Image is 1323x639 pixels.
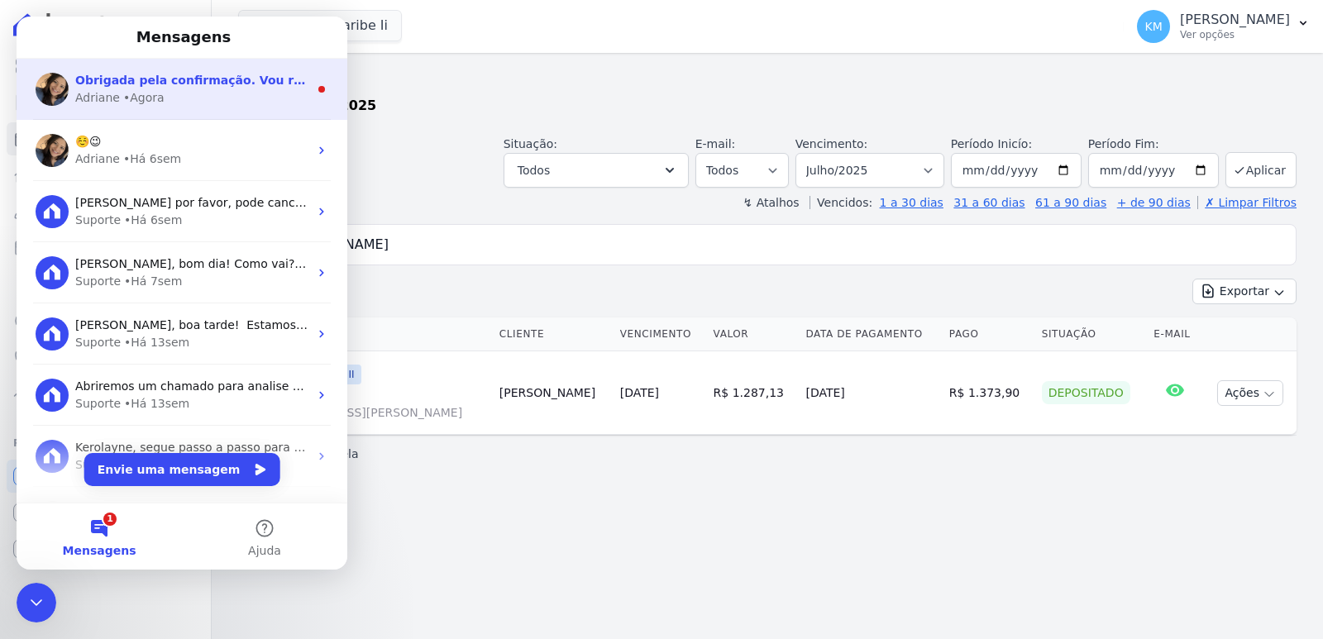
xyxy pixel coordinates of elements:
iframe: Intercom live chat [17,583,56,622]
button: Envie uma mensagem [68,436,264,470]
div: Suporte [59,379,104,396]
td: [PERSON_NAME] [493,351,614,435]
td: [DATE] [799,351,942,435]
button: Todos [504,153,689,188]
span: Ajuda [232,528,265,540]
a: 61 a 90 dias [1035,196,1106,209]
div: Suporte [59,317,104,335]
label: Período Inicío: [951,137,1032,150]
button: Aplicar [1225,152,1297,188]
span: [PERSON_NAME], boa tarde! ​ Estamos verificando sua solicitação, só um momento por gentileza. [59,302,622,315]
th: Valor [707,317,800,351]
span: Abriremos um chamado para analise e retorno. [59,363,332,376]
div: • Há 6sem [107,195,165,212]
a: ✗ Limpar Filtros [1197,196,1297,209]
img: Profile image for Suporte [19,423,52,456]
span: [PERSON_NAME], bom dia! Como vai? Aqui é a Paty. Isso mesmo, segue o passo a passo que a Adri ori... [59,241,1133,254]
th: Data de Pagamento [799,317,942,351]
label: Vencimento: [795,137,867,150]
span: Obrigada pela confirmação. Vou reforçar isso p/ time. ; ) [59,57,427,70]
div: • Agora [107,73,148,90]
span: KM [1144,21,1162,32]
span: ☺️😉 [59,118,85,131]
a: Transferências [7,268,204,301]
a: Parcelas [7,122,204,155]
img: Profile image for Suporte [19,362,52,395]
div: • Há 7sem [107,256,165,274]
p: [PERSON_NAME] [1180,12,1290,28]
img: Profile image for Suporte [19,179,52,212]
a: 31 a 60 dias [953,196,1024,209]
label: Período Fim: [1088,136,1219,153]
h2: Parcelas [238,66,1297,96]
th: Cliente [493,317,614,351]
div: Depositado [1042,381,1130,404]
div: Suporte [59,256,104,274]
iframe: Intercom live chat [17,17,347,570]
a: 1 a 30 dias [880,196,943,209]
label: Vencidos: [810,196,872,209]
a: [DATE] [620,386,659,399]
a: Lotes [7,159,204,192]
th: Pago [943,317,1035,351]
div: Plataformas [13,433,198,453]
th: E-mail [1147,317,1202,351]
th: Situação [1035,317,1148,351]
img: Profile image for Adriane [19,117,52,150]
p: Ver opções [1180,28,1290,41]
span: [STREET_ADDRESS][PERSON_NAME] [251,404,486,421]
img: Profile image for Adriane [19,56,52,89]
span: Kerolayne, segue passo a passo para a resolução do problema. [59,424,424,437]
a: + de 90 dias [1117,196,1191,209]
label: Situação: [504,137,557,150]
button: Ações [1217,380,1283,406]
a: 8.302[STREET_ADDRESS][PERSON_NAME] [251,388,486,421]
button: KM [PERSON_NAME] Ver opções [1124,3,1323,50]
button: Exportar [1192,279,1297,304]
a: Negativação [7,341,204,374]
label: E-mail: [695,137,736,150]
span: Mensagens [46,528,120,540]
th: Contrato [238,317,493,351]
th: Vencimento [614,317,707,351]
a: Minha Carteira [7,231,204,265]
a: Troca de Arquivos [7,377,204,410]
div: Adriane [59,73,103,90]
button: Ajuda [165,487,331,553]
img: Profile image for Suporte [19,301,52,334]
div: Suporte [59,195,104,212]
td: R$ 1.287,13 [707,351,800,435]
div: • Há 13sem [107,317,173,335]
div: • Há 13sem [107,379,173,396]
label: ↯ Atalhos [743,196,799,209]
a: Conta Hent [7,496,204,529]
a: Crédito [7,304,204,337]
div: Adriane [59,134,103,151]
a: Recebíveis [7,460,204,493]
img: Profile image for Suporte [19,240,52,273]
td: R$ 1.373,90 [943,351,1035,435]
div: Suporte [59,440,104,457]
span: [PERSON_NAME] por favor, pode cancelar as parcelas para que na sequência eu possa fazer o descart... [59,179,726,193]
input: Buscar por nome do lote ou do cliente [269,228,1289,261]
a: Clientes [7,195,204,228]
div: • Há 6sem [107,134,165,151]
button: Ilhas Do Caribe Ii [238,10,402,41]
a: Contratos [7,86,204,119]
a: Visão Geral [7,50,204,83]
img: Profile image for Adriane [19,484,52,517]
span: Todos [518,160,550,180]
